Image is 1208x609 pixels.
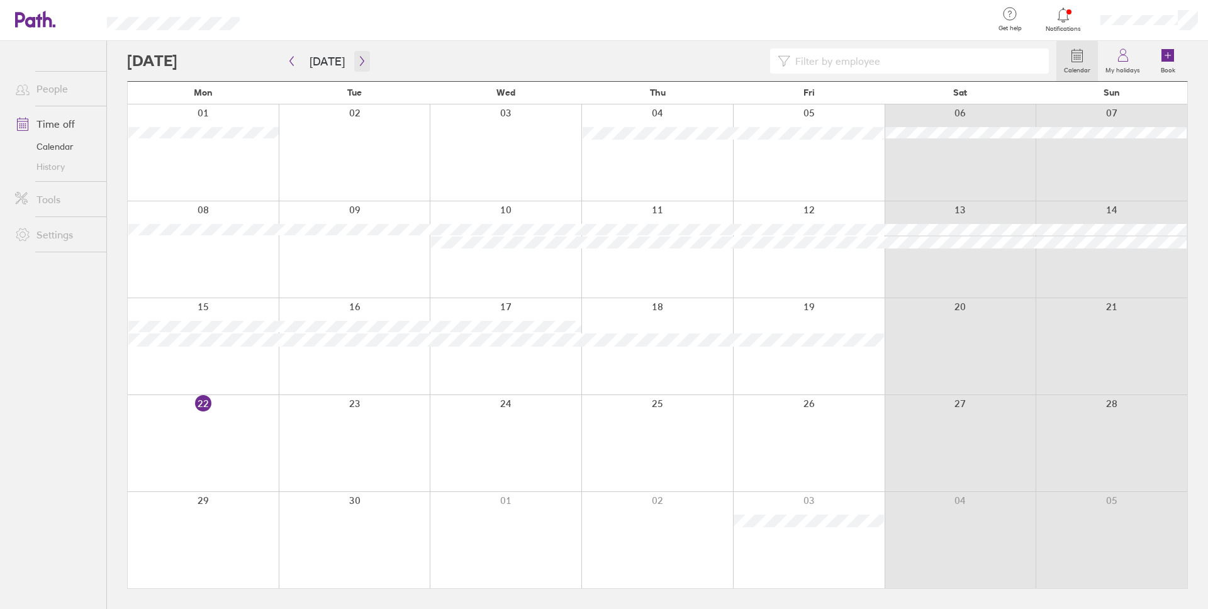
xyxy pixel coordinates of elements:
a: Notifications [1043,6,1084,33]
span: Sat [953,87,967,98]
a: Calendar [1056,41,1098,81]
a: History [5,157,106,177]
a: My holidays [1098,41,1148,81]
label: Book [1153,63,1183,74]
span: Tue [347,87,362,98]
label: My holidays [1098,63,1148,74]
span: Mon [194,87,213,98]
a: Calendar [5,137,106,157]
span: Sun [1104,87,1120,98]
button: [DATE] [299,51,355,72]
a: Settings [5,222,106,247]
a: Time off [5,111,106,137]
input: Filter by employee [790,49,1041,73]
span: Thu [650,87,666,98]
a: People [5,76,106,101]
span: Get help [990,25,1031,32]
a: Book [1148,41,1188,81]
span: Fri [803,87,815,98]
span: Wed [496,87,515,98]
a: Tools [5,187,106,212]
span: Notifications [1043,25,1084,33]
label: Calendar [1056,63,1098,74]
